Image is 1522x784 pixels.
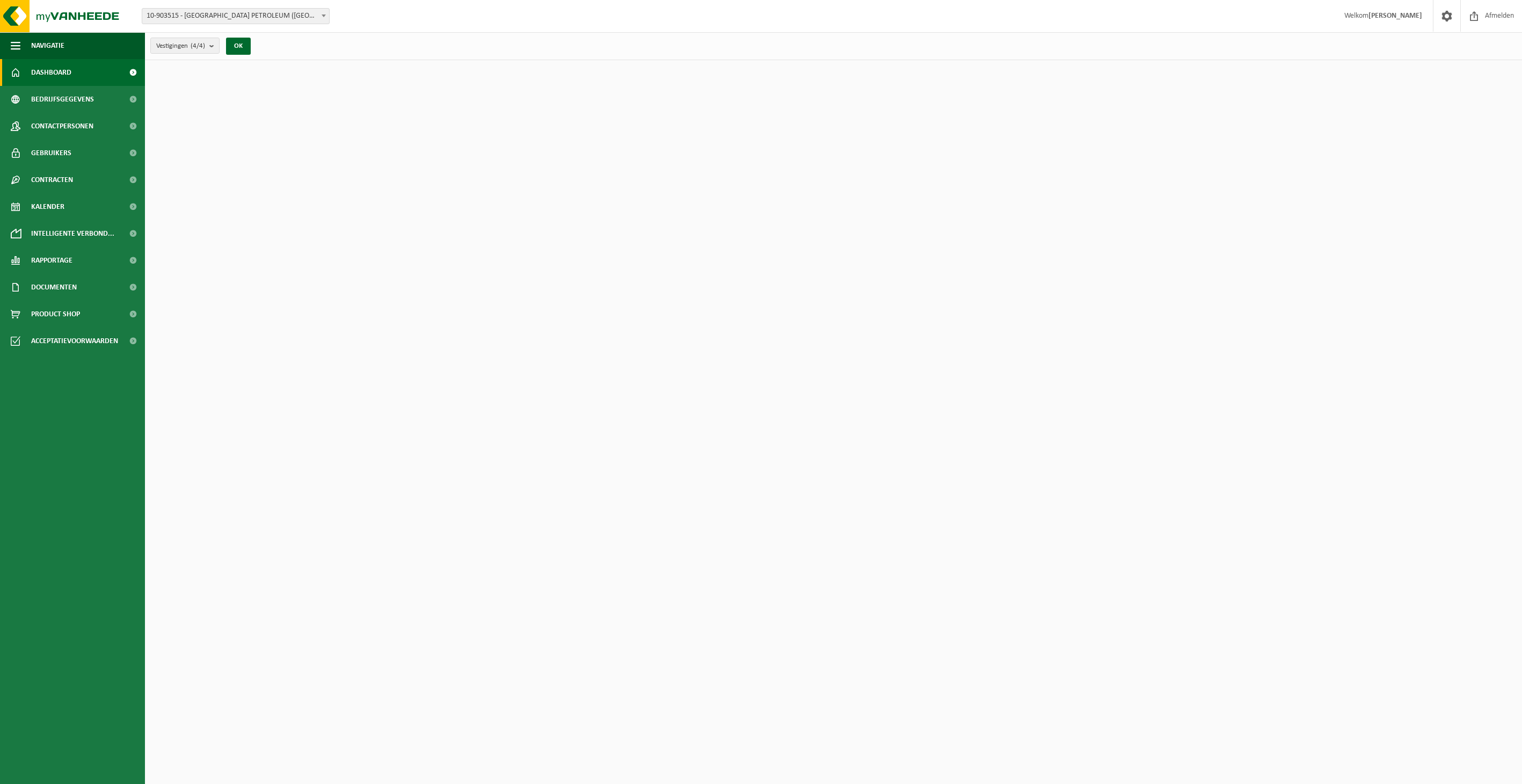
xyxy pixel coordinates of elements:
[31,166,73,193] span: Contracten
[31,86,94,113] span: Bedrijfsgegevens
[31,247,72,274] span: Rapportage
[142,9,329,24] span: 10-903515 - KUWAIT PETROLEUM (BELGIUM) NV - ANTWERPEN
[191,42,205,49] count: (4/4)
[31,32,64,59] span: Navigatie
[226,38,251,55] button: OK
[150,38,220,54] button: Vestigingen(4/4)
[31,140,71,166] span: Gebruikers
[31,193,64,220] span: Kalender
[1368,12,1422,20] strong: [PERSON_NAME]
[142,8,330,24] span: 10-903515 - KUWAIT PETROLEUM (BELGIUM) NV - ANTWERPEN
[31,274,77,301] span: Documenten
[31,301,80,328] span: Product Shop
[31,220,114,247] span: Intelligente verbond...
[31,328,118,354] span: Acceptatievoorwaarden
[156,38,205,54] span: Vestigingen
[31,59,71,86] span: Dashboard
[31,113,93,140] span: Contactpersonen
